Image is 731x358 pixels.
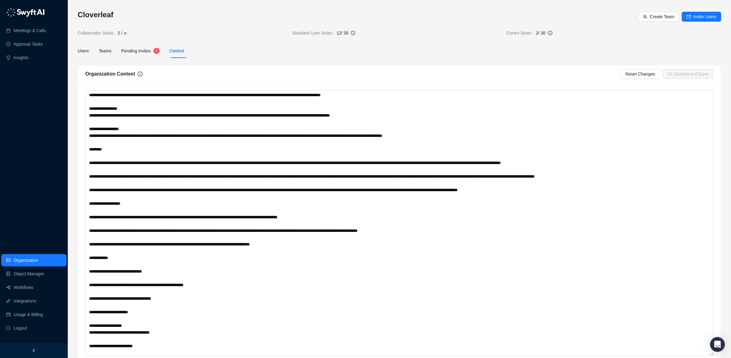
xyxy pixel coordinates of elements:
div: Teams [99,47,112,54]
a: Organization [14,254,38,266]
span: team [643,14,647,19]
div: Users [78,47,89,54]
span: 2 / 30 [536,31,545,35]
span: Logout [14,322,27,334]
a: Usage & Billing [14,308,43,321]
div: Open Intercom Messenger [710,337,725,352]
span: 2 [155,49,157,53]
button: Reset Changes [620,69,660,79]
button: Invite Users [682,12,721,22]
a: Approval Tasks [14,38,43,50]
span: Cortex Seats [507,30,536,36]
h5: Organization Context [85,70,135,78]
span: Invite Users [693,13,716,20]
span: 2 / ∞ [118,30,127,36]
span: Collaborator Seats [78,30,118,36]
span: mail [687,14,691,19]
span: info-circle [351,31,355,35]
span: Reset Changes [625,71,655,77]
span: 12 / 30 [336,31,348,35]
a: Object Manager [14,268,44,280]
span: Standard User Seats [292,30,336,36]
img: logo-05li4sbe.png [6,8,45,17]
a: Integrations [14,295,36,307]
button: Create Team [638,12,679,22]
button: Commit and Save [663,69,713,79]
span: info-circle [548,31,552,35]
a: Meetings & Calls [14,24,46,37]
h3: Cloverleaf [78,10,638,20]
span: left [32,348,36,353]
div: Context [169,47,184,54]
span: Pending Invites [121,48,151,53]
a: Insights [14,51,28,64]
sup: 2 [153,48,160,54]
span: Create Team [650,13,674,20]
a: Workflows [14,281,33,294]
span: logout [6,326,10,330]
span: info-circle [138,72,143,76]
